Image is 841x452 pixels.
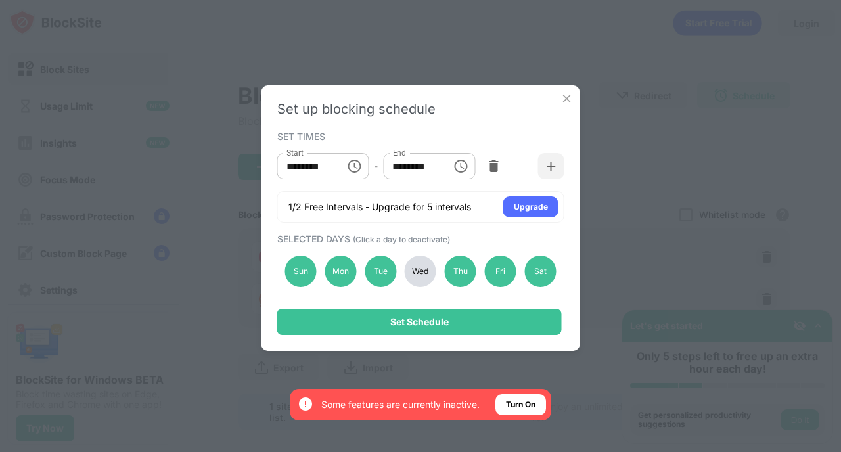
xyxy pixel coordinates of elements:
[514,200,548,214] div: Upgrade
[485,256,516,287] div: Fri
[560,92,574,105] img: x-button.svg
[277,233,561,244] div: SELECTED DAYS
[341,153,367,179] button: Choose time, selected time is 12:30 AM
[374,159,378,173] div: -
[286,147,304,158] label: Start
[445,256,476,287] div: Thu
[365,256,396,287] div: Tue
[298,396,313,412] img: error-circle-white.svg
[321,398,480,411] div: Some features are currently inactive.
[353,235,450,244] span: (Click a day to deactivate)
[277,131,561,141] div: SET TIMES
[325,256,356,287] div: Mon
[405,256,436,287] div: Wed
[288,200,471,214] div: 1/2 Free Intervals - Upgrade for 5 intervals
[285,256,317,287] div: Sun
[392,147,406,158] label: End
[524,256,556,287] div: Sat
[506,398,535,411] div: Turn On
[390,317,449,327] div: Set Schedule
[447,153,474,179] button: Choose time, selected time is 6:00 PM
[277,101,564,117] div: Set up blocking schedule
